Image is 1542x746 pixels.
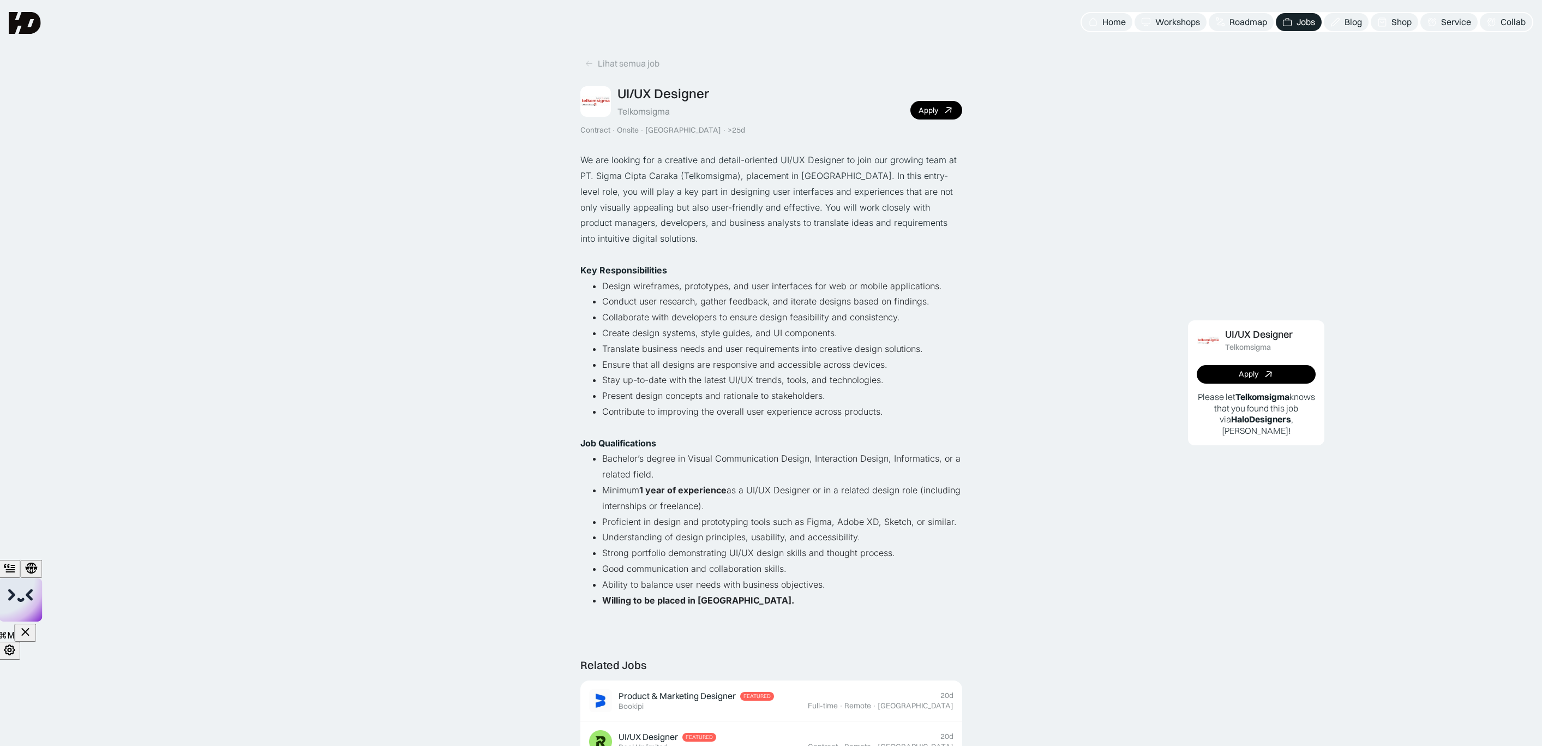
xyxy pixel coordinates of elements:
div: Telkomsigma [617,106,670,117]
div: · [640,126,644,135]
a: Home [1082,13,1132,31]
a: Lihat semua job [580,55,664,73]
img: Job Image [580,86,611,117]
p: We are looking for a creative and detail-oriented UI/UX Designer to join our growing team at PT. ... [580,152,962,247]
li: Translate business needs and user requirements into creative design solutions. [602,341,962,357]
li: Strong portfolio demonstrating UI/UX design skills and thought process. [602,545,962,561]
div: >25d [728,126,745,135]
li: Create design systems, style guides, and UI components. [602,325,962,341]
p: ‍ [580,247,962,262]
div: 20d [940,691,953,700]
div: Apply [919,106,938,115]
li: Ensure that all designs are responsive and accessible across devices. [602,357,962,373]
p: Please let knows that you found this job via , [PERSON_NAME]! [1197,391,1316,437]
li: Present design concepts and rationale to stakeholders. [602,388,962,404]
li: Bachelor’s degree in Visual Communication Design, Interaction Design, Informatics, or a related f... [602,451,962,482]
li: Proficient in design and prototyping tools such as Figma, Adobe XD, Sketch, or similar. [602,514,962,530]
div: Workshops [1155,16,1200,28]
div: Onsite [617,126,639,135]
a: Apply [910,101,962,120]
div: Product & Marketing Designer [619,690,736,702]
li: Contribute to improving the overall user experience across products. [602,404,962,420]
p: ‍ [580,608,962,624]
div: · [722,126,727,135]
li: Understanding of design principles, usability, and accessibility. [602,529,962,545]
strong: Key Responsibilities [580,265,667,276]
a: Job ImageProduct & Marketing DesignerFeaturedBookipi20dFull-time·Remote·[GEOGRAPHIC_DATA] [580,681,962,721]
img: Job Image [589,689,612,712]
li: Design wireframes, prototypes, and user interfaces for web or mobile applications. [602,278,962,294]
div: UI/UX Designer [1225,329,1293,341]
a: Collab [1480,13,1532,31]
a: Jobs [1276,13,1322,31]
div: Lihat semua job [598,58,659,69]
a: Apply [1197,365,1316,384]
div: Roadmap [1229,16,1267,28]
li: Stay up-to-date with the latest UI/UX trends, tools, and technologies. [602,372,962,388]
div: [GEOGRAPHIC_DATA] [878,701,953,711]
div: [GEOGRAPHIC_DATA] [645,126,721,135]
div: Full-time [808,701,838,711]
strong: 1 year of experience [639,485,727,496]
div: Related Jobs [580,659,646,672]
strong: Willing to be placed in [GEOGRAPHIC_DATA]. [602,595,794,606]
div: Blog [1345,16,1362,28]
b: HaloDesigners [1231,414,1291,425]
div: Service [1441,16,1471,28]
div: Collab [1501,16,1526,28]
div: 20d [940,732,953,741]
li: Minimum as a UI/UX Designer or in a related design role (including internships or freelance). [602,482,962,514]
div: Remote [844,701,871,711]
div: UI/UX Designer [619,731,678,743]
div: · [611,126,616,135]
div: Bookipi [619,702,644,711]
p: ‍ [580,420,962,435]
strong: Job Qualifications [580,438,656,449]
div: UI/UX Designer [617,86,709,102]
div: Contract [580,126,610,135]
li: Ability to balance user needs with business objectives. [602,577,962,593]
div: Home [1102,16,1126,28]
li: Conduct user research, gather feedback, and iterate designs based on findings. [602,294,962,309]
a: Workshops [1135,13,1207,31]
a: Service [1420,13,1478,31]
a: Shop [1371,13,1418,31]
div: Featured [743,693,771,700]
div: · [839,701,843,711]
div: · [872,701,877,711]
div: Shop [1391,16,1412,28]
div: Featured [686,734,713,741]
div: Telkomsigma [1225,343,1271,352]
a: Blog [1324,13,1369,31]
b: Telkomsigma [1235,391,1289,402]
li: Good communication and collaboration skills. [602,561,962,577]
div: Apply [1239,369,1258,379]
div: Jobs [1297,16,1315,28]
li: Collaborate with developers to ensure design feasibility and consistency. [602,309,962,325]
a: Roadmap [1209,13,1274,31]
img: Job Image [1197,329,1220,352]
